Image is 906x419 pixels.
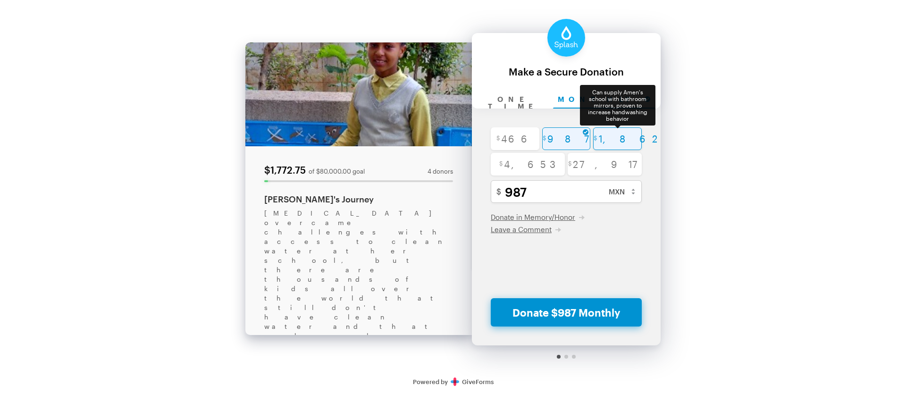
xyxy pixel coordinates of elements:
[593,127,642,150] div: 1,862
[309,168,365,175] div: of $80,000.00 goal
[542,127,591,150] div: 987
[413,378,494,385] a: Secure DonationsPowered byGiveForms
[491,225,561,234] button: Leave a Comment
[428,168,453,175] span: 4 donors
[481,66,651,77] div: Make a Secure Donation
[491,213,575,221] span: Donate in Memory/Honor
[245,42,472,146] img: Amen.jpg
[264,165,306,175] div: $1,772.75
[264,193,453,205] div: [PERSON_NAME]'s Journey
[568,153,642,176] div: 27,917
[491,225,552,234] span: Leave a Comment
[491,298,642,327] button: Donate $987 Monthly
[491,212,585,222] button: Donate in Memory/Honor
